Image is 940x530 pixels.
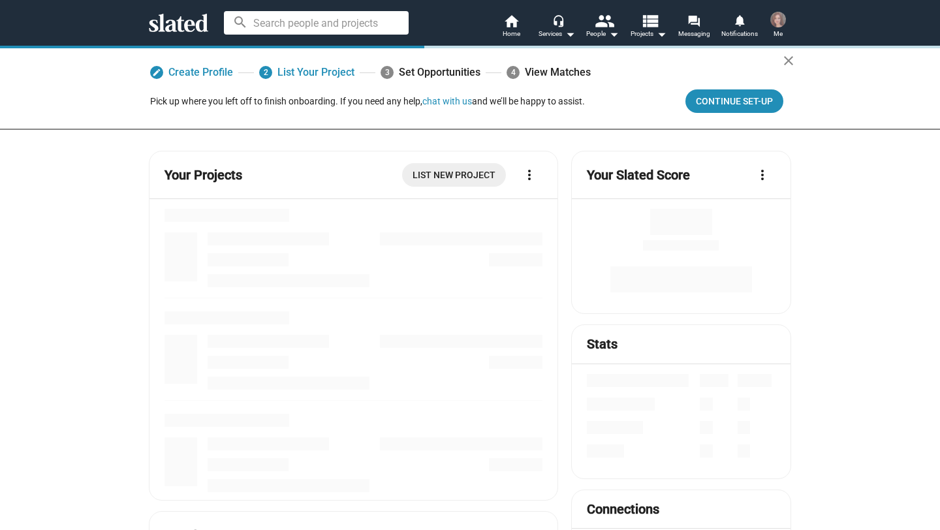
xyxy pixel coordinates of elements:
[755,167,770,183] mat-icon: more_vert
[259,66,272,79] span: 2
[422,96,472,106] button: chat with us
[587,166,690,184] mat-card-title: Your Slated Score
[507,66,520,79] span: 4
[717,13,762,42] a: Notifications
[534,13,580,42] button: Services
[587,501,659,518] mat-card-title: Connections
[539,26,575,42] div: Services
[150,95,585,108] div: Pick up where you left off to finish onboarding. If you need any help, and we’ll be happy to assist.
[381,61,480,84] div: Set Opportunities
[653,26,669,42] mat-icon: arrow_drop_down
[687,14,700,27] mat-icon: forum
[413,163,495,187] span: List New Project
[488,13,534,42] a: Home
[770,12,786,27] img: Dilvin Isikli
[586,26,619,42] div: People
[164,166,242,184] mat-card-title: Your Projects
[595,11,614,30] mat-icon: people
[580,13,625,42] button: People
[774,26,783,42] span: Me
[522,167,537,183] mat-icon: more_vert
[587,335,618,353] mat-card-title: Stats
[503,13,519,29] mat-icon: home
[152,68,161,77] mat-icon: edit
[402,163,506,187] a: List New Project
[631,26,666,42] span: Projects
[671,13,717,42] a: Messaging
[762,9,794,43] button: Dilvin IsikliMe
[696,89,773,113] span: Continue Set-up
[381,66,394,79] span: 3
[259,61,354,84] a: 2List Your Project
[640,11,659,30] mat-icon: view_list
[685,89,783,113] button: Continue Set-up
[562,26,578,42] mat-icon: arrow_drop_down
[606,26,621,42] mat-icon: arrow_drop_down
[507,61,591,84] div: View Matches
[733,14,745,26] mat-icon: notifications
[552,14,564,26] mat-icon: headset_mic
[150,61,233,84] a: Create Profile
[625,13,671,42] button: Projects
[503,26,520,42] span: Home
[678,26,710,42] span: Messaging
[721,26,758,42] span: Notifications
[781,53,796,69] mat-icon: close
[224,11,409,35] input: Search people and projects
